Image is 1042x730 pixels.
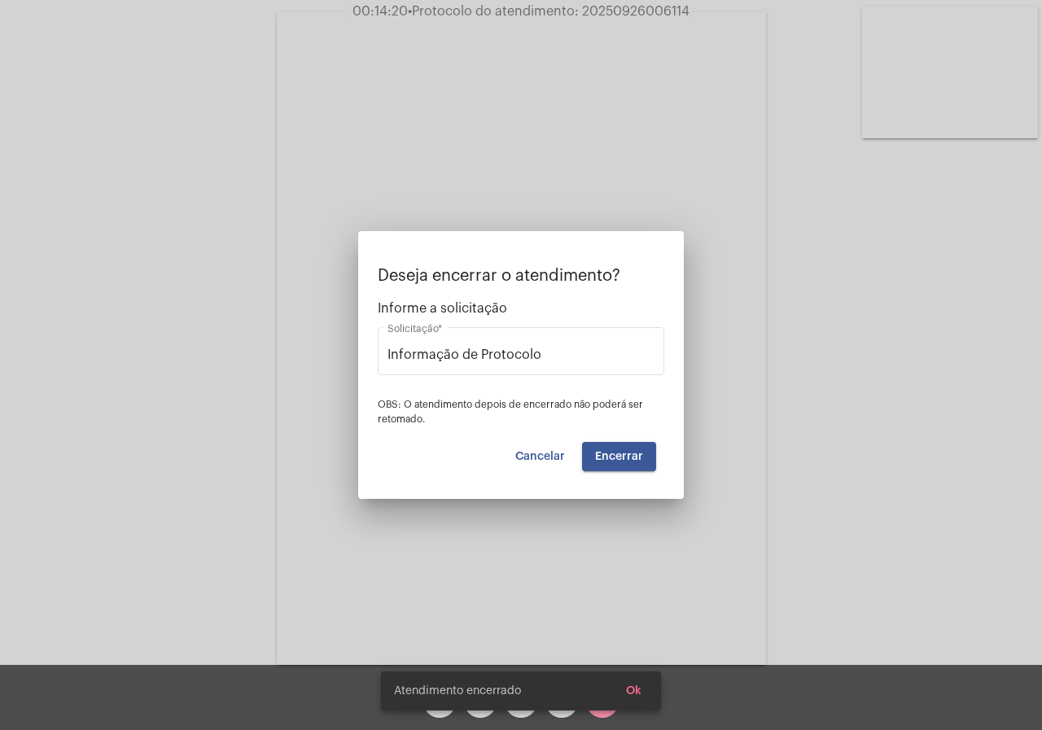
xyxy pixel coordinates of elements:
span: Ok [626,685,641,697]
input: Buscar solicitação [387,348,655,362]
button: Encerrar [582,442,656,471]
span: Protocolo do atendimento: 20250926006114 [408,5,690,18]
button: Cancelar [502,442,578,471]
span: Atendimento encerrado [394,683,521,699]
p: Deseja encerrar o atendimento? [378,267,664,285]
span: Encerrar [595,451,643,462]
span: Informe a solicitação [378,301,664,316]
span: 00:14:20 [352,5,408,18]
span: OBS: O atendimento depois de encerrado não poderá ser retomado. [378,400,643,424]
span: Cancelar [515,451,565,462]
span: • [408,5,412,18]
